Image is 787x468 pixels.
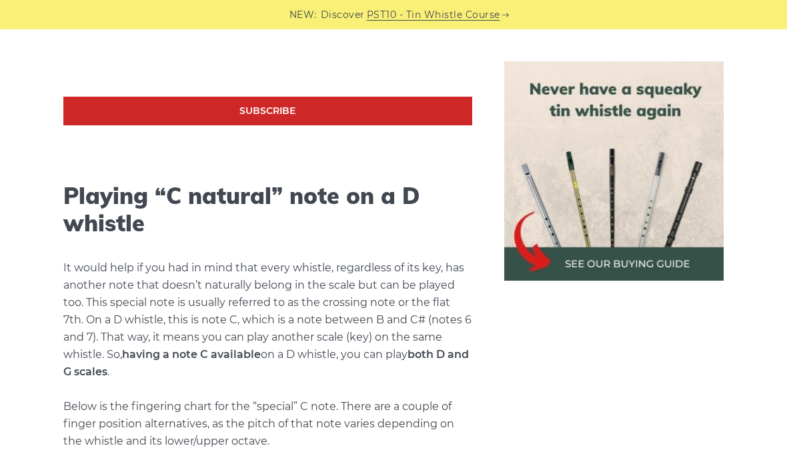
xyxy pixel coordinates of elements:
[63,97,472,125] a: Subscribe
[63,183,472,237] h2: Playing “C natural” note on a D whistle
[504,61,724,281] img: tin whistle buying guide
[289,7,317,23] span: NEW:
[321,7,365,23] span: Discover
[367,7,500,23] a: PST10 - Tin Whistle Course
[122,348,261,361] strong: having a note C available
[63,259,472,450] p: It would help if you had in mind that every whistle, regardless of its key, has another note that...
